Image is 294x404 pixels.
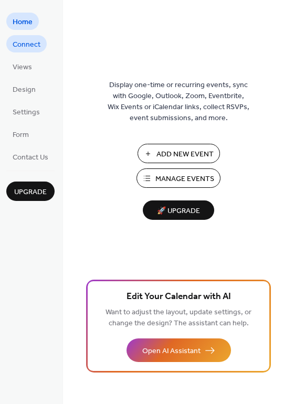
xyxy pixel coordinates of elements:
span: Manage Events [155,174,214,185]
span: Home [13,17,33,28]
span: Display one-time or recurring events, sync with Google, Outlook, Zoom, Eventbrite, Wix Events or ... [108,80,249,124]
button: Add New Event [138,144,220,163]
span: Form [13,130,29,141]
a: Home [6,13,39,30]
a: Connect [6,35,47,52]
span: Settings [13,107,40,118]
a: Form [6,125,35,143]
a: Contact Us [6,148,55,165]
span: Add New Event [156,149,214,160]
span: Contact Us [13,152,48,163]
button: Open AI Assistant [127,338,231,362]
span: Connect [13,39,40,50]
span: Upgrade [14,187,47,198]
a: Design [6,80,42,98]
span: Design [13,84,36,95]
span: 🚀 Upgrade [149,204,208,218]
span: Want to adjust the layout, update settings, or change the design? The assistant can help. [106,305,251,331]
button: Manage Events [136,168,220,188]
span: Open AI Assistant [142,346,201,357]
a: Settings [6,103,46,120]
span: Edit Your Calendar with AI [127,290,231,304]
button: 🚀 Upgrade [143,200,214,220]
a: Views [6,58,38,75]
button: Upgrade [6,182,55,201]
span: Views [13,62,32,73]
